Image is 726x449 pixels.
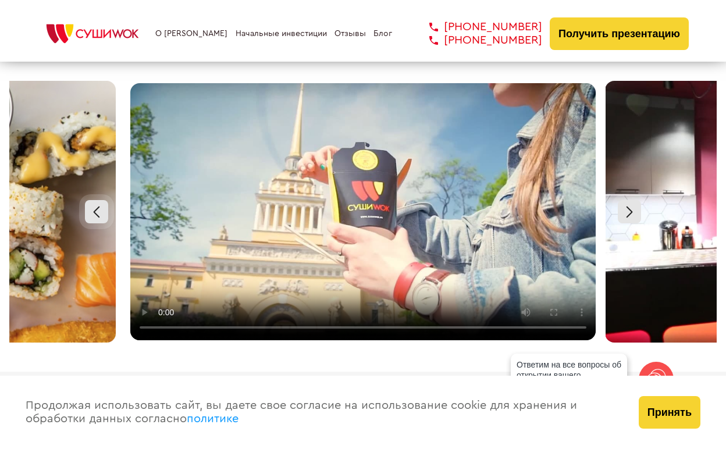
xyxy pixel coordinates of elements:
a: О [PERSON_NAME] [155,29,227,38]
button: Получить презентацию [550,17,689,50]
a: Блог [373,29,392,38]
a: Отзывы [334,29,366,38]
a: политике [187,413,239,425]
a: [PHONE_NUMBER] [412,20,542,34]
div: Ответим на все вопросы об открытии вашего [PERSON_NAME]! [511,354,627,397]
div: Продолжая использовать сайт, вы даете свое согласие на использование cookie для хранения и обрабо... [14,376,627,449]
button: Принять [639,396,700,429]
img: СУШИWOK [37,21,148,47]
a: [PHONE_NUMBER] [412,34,542,47]
a: Начальные инвестиции [236,29,327,38]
